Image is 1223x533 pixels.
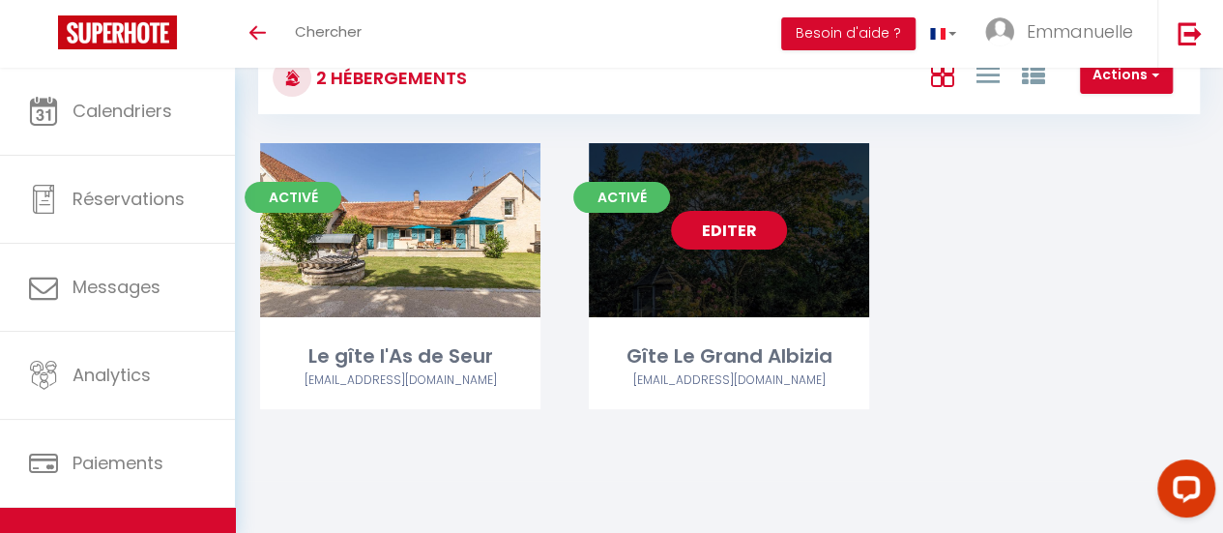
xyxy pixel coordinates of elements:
[975,58,999,90] a: Vue en Liste
[295,21,362,42] span: Chercher
[245,182,341,213] span: Activé
[260,371,540,390] div: Airbnb
[73,99,172,123] span: Calendriers
[781,17,916,50] button: Besoin d'aide ?
[58,15,177,49] img: Super Booking
[930,58,953,90] a: Vue en Box
[589,371,869,390] div: Airbnb
[73,363,151,387] span: Analytics
[1178,21,1202,45] img: logout
[573,182,670,213] span: Activé
[1142,452,1223,533] iframe: LiveChat chat widget
[311,56,467,100] h3: 2 Hébergements
[342,211,458,250] a: Editer
[589,341,869,371] div: Gîte Le Grand Albizia
[73,187,185,211] span: Réservations
[671,211,787,250] a: Editer
[260,341,540,371] div: Le gîte l'As de Seur
[73,451,163,475] span: Paiements
[1027,19,1133,44] span: Emmanuelle
[1021,58,1044,90] a: Vue par Groupe
[985,17,1014,46] img: ...
[1080,56,1173,95] button: Actions
[73,275,160,299] span: Messages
